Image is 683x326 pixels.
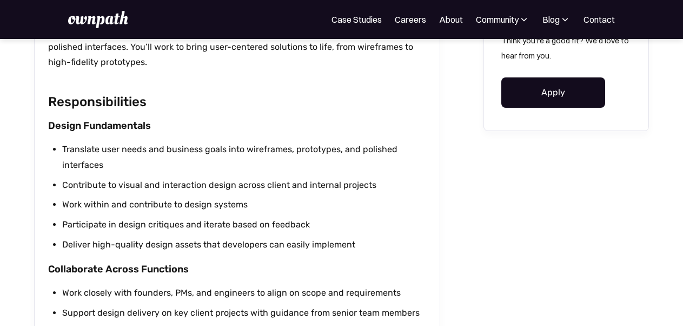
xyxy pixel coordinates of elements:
li: Work within and contribute to design systems [62,197,426,213]
li: Work closely with founders, PMs, and engineers to align on scope and requirements [62,285,426,301]
li: Participate in design critiques and iterate based on feedback [62,217,426,233]
div: Blog [542,13,560,26]
li: Translate user needs and business goals into wireframes, prototypes, and polished interfaces [62,142,426,173]
p: We’re now hiring a Product Designer to help shape digital experiences from early concepts to poli... [48,24,426,70]
strong: Collaborate Across Functions [48,263,189,275]
li: Deliver high-quality design assets that developers can easily implement [62,237,426,253]
a: Careers [395,13,426,26]
a: Apply [501,77,605,108]
strong: Design Fundamentals [48,120,151,132]
p: Think you're a good fit? We'd love to hear from you. [501,33,631,63]
a: Case Studies [331,13,382,26]
a: About [439,13,463,26]
div: Blog [542,13,571,26]
div: Community [476,13,529,26]
div: Community [476,13,519,26]
h2: Responsibilities [48,92,426,113]
li: Contribute to visual and interaction design across client and internal projects [62,178,426,193]
li: Support design delivery on key client projects with guidance from senior team members [62,305,426,321]
a: Contact [583,13,615,26]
